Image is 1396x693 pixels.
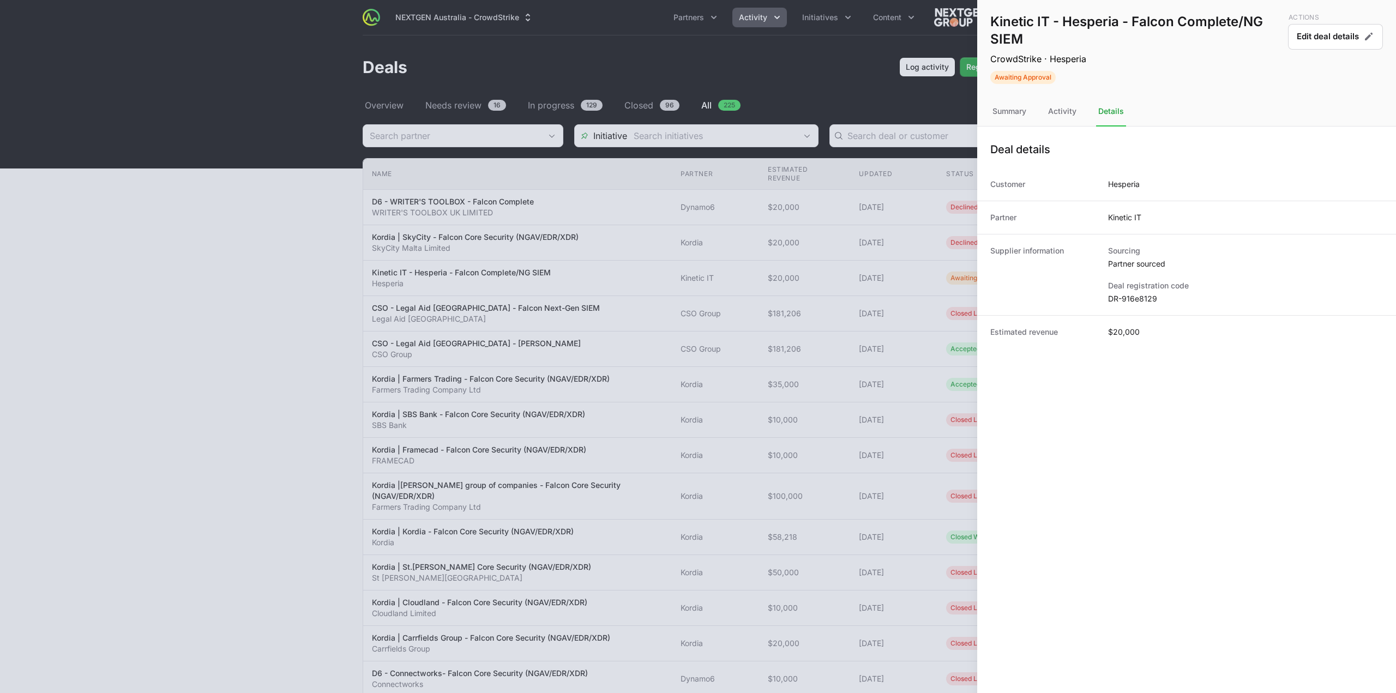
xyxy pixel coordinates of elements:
[990,52,1284,65] p: CrowdStrike · Hesperia
[990,179,1095,190] dt: Customer
[1108,245,1383,256] dt: Sourcing
[1288,13,1383,84] div: Deal actions
[977,97,1396,126] nav: Tabs
[990,245,1095,304] dt: Supplier information
[1108,293,1383,304] dd: DR-916e8129
[1108,280,1383,291] dt: Deal registration code
[1108,327,1140,338] dd: $20,000
[990,212,1095,223] dt: Partner
[990,327,1095,338] dt: Estimated revenue
[1108,212,1141,223] dd: Kinetic IT
[990,13,1284,48] h1: Kinetic IT - Hesperia - Falcon Complete/NG SIEM
[990,97,1028,126] div: Summary
[1046,97,1079,126] div: Activity
[990,142,1050,157] h1: Deal details
[1288,24,1383,50] button: Edit deal details
[1108,179,1140,190] dd: Hesperia
[1108,258,1383,269] dd: Partner sourced
[1096,97,1126,126] div: Details
[1289,13,1383,22] p: Actions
